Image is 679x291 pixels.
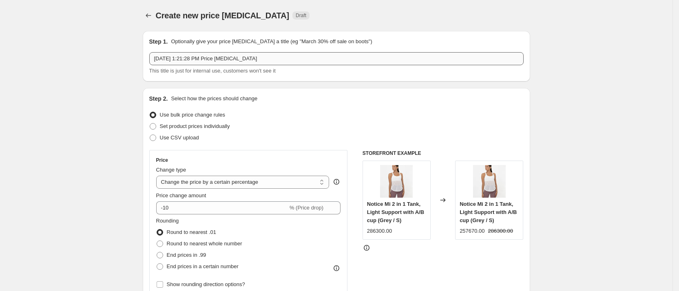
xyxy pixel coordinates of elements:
[460,201,517,223] span: Notice Mi 2 in 1 Tank, Light Support with A/B cup (Grey / S)
[156,157,168,163] h3: Price
[149,52,524,65] input: 30% off holiday sale
[156,167,186,173] span: Change type
[296,12,306,19] span: Draft
[160,134,199,141] span: Use CSV upload
[156,201,288,214] input: -15
[367,201,424,223] span: Notice Mi 2 in 1 Tank, Light Support with A/B cup (Grey / S)
[171,37,372,46] p: Optionally give your price [MEDICAL_DATA] a title (eg "March 30% off sale on boots")
[156,192,206,198] span: Price change amount
[156,11,290,20] span: Create new price [MEDICAL_DATA]
[460,227,484,235] div: 257670.00
[488,227,513,235] strike: 286300.00
[149,68,276,74] span: This title is just for internal use, customers won't see it
[167,240,242,247] span: Round to nearest whole number
[363,150,524,157] h6: STOREFRONT EXAMPLE
[160,123,230,129] span: Set product prices individually
[167,252,206,258] span: End prices in .99
[167,281,245,287] span: Show rounding direction options?
[167,229,216,235] span: Round to nearest .01
[380,165,413,198] img: White1_91ba7cdf-3fa1-4ddf-9294-e639d6b8e626_80x.jpg
[367,227,392,235] div: 286300.00
[473,165,506,198] img: White1_91ba7cdf-3fa1-4ddf-9294-e639d6b8e626_80x.jpg
[290,205,323,211] span: % (Price drop)
[143,10,154,21] button: Price change jobs
[149,95,168,103] h2: Step 2.
[171,95,257,103] p: Select how the prices should change
[332,178,341,186] div: help
[167,263,239,269] span: End prices in a certain number
[149,37,168,46] h2: Step 1.
[160,112,225,118] span: Use bulk price change rules
[156,218,179,224] span: Rounding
